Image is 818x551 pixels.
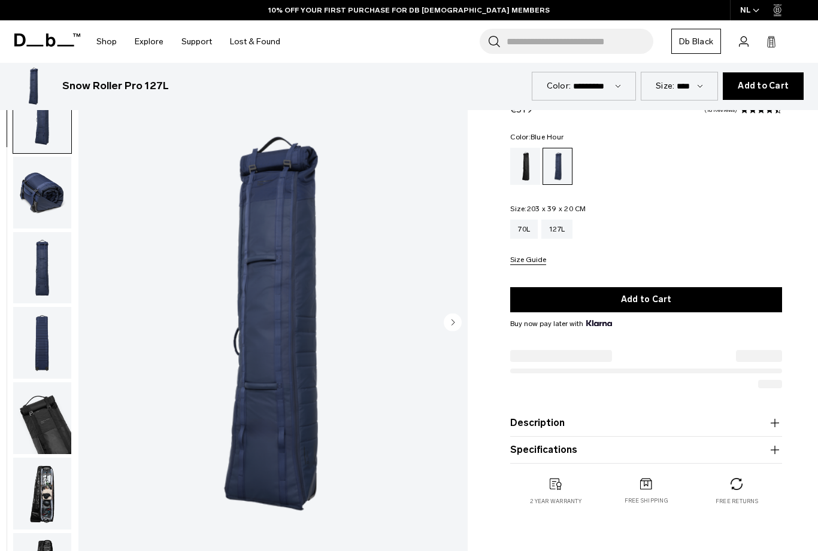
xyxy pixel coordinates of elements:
p: 2 year warranty [530,497,581,506]
img: Snow Roller Pro 127L Blue Hour [13,458,71,529]
p: Free shipping [625,497,668,505]
button: Snow Roller Pro 127L Blue Hour [13,232,72,305]
a: 127L [541,220,572,239]
button: Add to Cart [510,287,782,312]
button: Snow Roller Pro 127L Blue Hour [13,81,72,154]
a: Lost & Found [230,20,280,63]
h3: Snow Roller Pro 127L [62,78,169,94]
a: Blue Hour [543,148,572,185]
img: Snow Roller Pro 127L Blue Hour [13,157,71,229]
button: Specifications [510,443,782,457]
span: Add to Cart [738,81,789,91]
a: 10% OFF YOUR FIRST PURCHASE FOR DB [DEMOGRAPHIC_DATA] MEMBERS [268,5,550,16]
img: Snow Roller Pro 127L Blue Hour [14,67,53,105]
img: Snow Roller Pro 127L Blue Hour [13,81,71,153]
a: 70L [510,220,538,239]
a: 18 reviews [704,107,737,113]
label: Color: [547,80,571,92]
a: Support [181,20,212,63]
a: Shop [96,20,117,63]
button: Snow Roller Pro 127L Blue Hour [13,306,72,379]
span: Blue Hour [531,133,563,141]
button: Snow Roller Pro 127L Blue Hour [13,156,72,229]
label: Size: [656,80,674,92]
span: 203 x 39 x 20 CM [527,205,586,213]
p: Free returns [716,497,758,506]
img: Snow Roller Pro 127L Blue Hour [13,232,71,304]
button: Description [510,416,782,430]
a: Explore [135,20,163,63]
span: Buy now pay later with [510,318,612,329]
legend: Color: [510,133,563,141]
legend: Size: [510,205,586,212]
button: Snow Roller Pro 127L Blue Hour [13,382,72,455]
button: Add to Cart [723,72,804,100]
img: Snow Roller Pro 127L Blue Hour [13,382,71,454]
button: Snow Roller Pro 127L Blue Hour [13,457,72,530]
a: Db Black [671,29,721,54]
button: Size Guide [510,256,546,265]
nav: Main Navigation [87,20,289,63]
img: {"height" => 20, "alt" => "Klarna"} [586,320,612,326]
img: Snow Roller Pro 127L Blue Hour [13,307,71,379]
a: Black Out [510,148,540,185]
button: Next slide [444,313,462,334]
